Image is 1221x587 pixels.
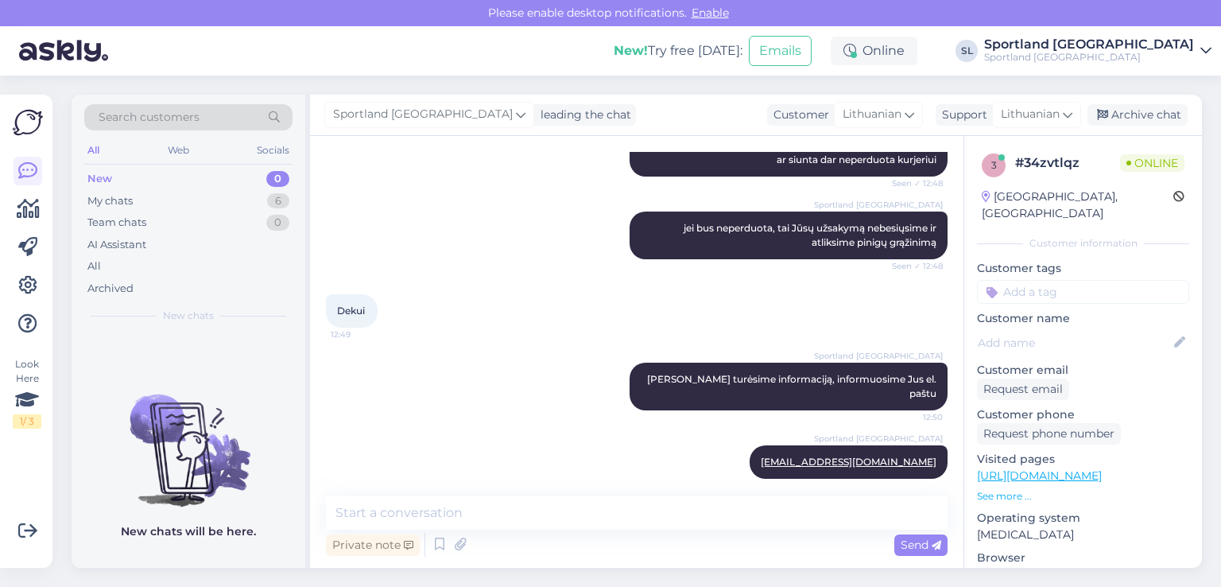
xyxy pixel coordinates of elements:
[977,451,1189,468] p: Visited pages
[977,236,1189,251] div: Customer information
[87,281,134,297] div: Archived
[977,310,1189,327] p: Customer name
[977,406,1189,423] p: Customer phone
[984,38,1211,64] a: Sportland [GEOGRAPHIC_DATA]Sportland [GEOGRAPHIC_DATA]
[767,107,829,123] div: Customer
[87,237,146,253] div: AI Assistant
[977,566,1189,583] p: Chrome [TECHNICAL_ID]
[266,215,289,231] div: 0
[1120,154,1184,172] span: Online
[814,350,943,362] span: Sportland [GEOGRAPHIC_DATA]
[814,433,943,445] span: Sportland [GEOGRAPHIC_DATA]
[883,480,943,492] span: 12:50
[13,107,43,138] img: Askly Logo
[977,489,1189,503] p: See more ...
[831,37,917,65] div: Online
[977,260,1189,277] p: Customer tags
[977,379,1069,400] div: Request email
[84,140,103,161] div: All
[936,107,987,123] div: Support
[984,51,1194,64] div: Sportland [GEOGRAPHIC_DATA]
[901,538,941,552] span: Send
[87,259,101,274] div: All
[687,6,734,20] span: Enable
[761,456,936,468] a: [EMAIL_ADDRESS][DOMAIN_NAME]
[534,107,631,123] div: leading the chat
[977,280,1189,304] input: Add a tag
[984,38,1194,51] div: Sportland [GEOGRAPHIC_DATA]
[883,411,943,423] span: 12:50
[13,414,41,429] div: 1 / 3
[267,193,289,209] div: 6
[1087,104,1188,126] div: Archive chat
[87,171,112,187] div: New
[614,43,648,58] b: New!
[1001,106,1060,123] span: Lithuanian
[982,189,1173,222] div: [GEOGRAPHIC_DATA], [GEOGRAPHIC_DATA]
[266,171,289,187] div: 0
[843,106,901,123] span: Lithuanian
[87,193,133,209] div: My chats
[977,423,1121,445] div: Request phone number
[749,36,812,66] button: Emails
[814,199,943,211] span: Sportland [GEOGRAPHIC_DATA]
[883,177,943,189] span: Seen ✓ 12:48
[254,140,293,161] div: Socials
[883,260,943,272] span: Seen ✓ 12:48
[13,357,41,429] div: Look Here
[955,40,978,62] div: SL
[72,366,305,509] img: No chats
[614,41,742,60] div: Try free [DATE]:
[1015,154,1120,173] div: # 34zvtlqz
[978,334,1171,352] input: Add name
[331,328,390,340] span: 12:49
[165,140,192,161] div: Web
[333,106,513,123] span: Sportland [GEOGRAPHIC_DATA]
[977,362,1189,379] p: Customer email
[337,305,365,317] span: Dekui
[977,510,1189,527] p: Operating system
[647,373,939,399] span: [PERSON_NAME] turėsime informaciją, informuosime Jus el. paštu
[87,215,146,231] div: Team chats
[163,309,214,323] span: New chats
[977,527,1189,543] p: [MEDICAL_DATA]
[684,222,939,248] span: jei bus neperduota, tai Jūsų užsakymą nebesiųsime ir atliksime pinigų grąžinimą
[991,159,997,171] span: 3
[326,535,420,556] div: Private note
[99,109,200,126] span: Search customers
[121,523,256,540] p: New chats will be here.
[977,468,1102,483] a: [URL][DOMAIN_NAME]
[977,550,1189,566] p: Browser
